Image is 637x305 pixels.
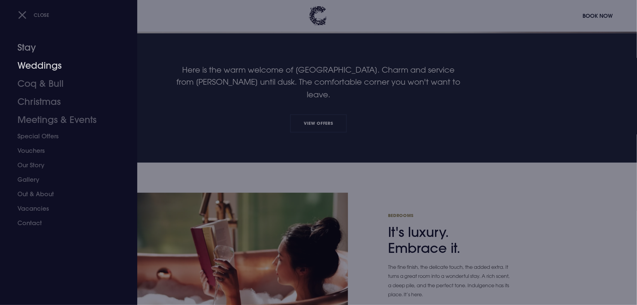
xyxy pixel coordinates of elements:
[17,93,113,111] a: Christmas
[17,129,113,143] a: Special Offers
[18,9,49,21] button: Close
[17,172,113,187] a: Gallery
[17,187,113,201] a: Out & About
[17,39,113,57] a: Stay
[17,111,113,129] a: Meetings & Events
[17,75,113,93] a: Coq & Bull
[34,12,49,18] span: Close
[17,201,113,216] a: Vacancies
[17,216,113,230] a: Contact
[17,143,113,158] a: Vouchers
[17,158,113,172] a: Our Story
[17,57,113,75] a: Weddings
